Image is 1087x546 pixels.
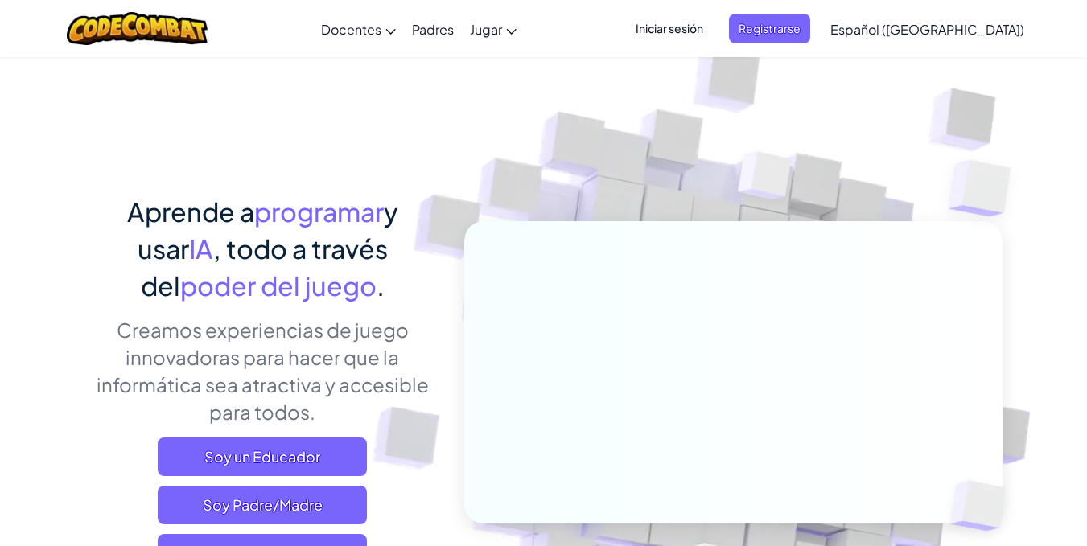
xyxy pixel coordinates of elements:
[822,7,1032,51] a: Español ([GEOGRAPHIC_DATA])
[377,269,385,302] span: .
[404,7,462,51] a: Padres
[916,121,1056,257] img: Overlap cubes
[830,21,1024,38] span: Español ([GEOGRAPHIC_DATA])
[189,232,213,265] span: IA
[180,269,377,302] span: poder del juego
[462,7,525,51] a: Jugar
[127,195,254,228] span: Aprende a
[141,232,388,302] span: , todo a través del
[626,14,713,43] button: Iniciar sesión
[470,21,502,38] span: Jugar
[313,7,404,51] a: Docentes
[254,195,384,228] span: programar
[67,12,208,45] img: CodeCombat logo
[85,316,440,425] p: Creamos experiencias de juego innovadoras para hacer que la informática sea atractiva y accesible...
[158,486,367,524] a: Soy Padre/Madre
[707,120,823,240] img: Overlap cubes
[321,21,381,38] span: Docentes
[729,14,810,43] button: Registrarse
[158,437,367,476] a: Soy un Educador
